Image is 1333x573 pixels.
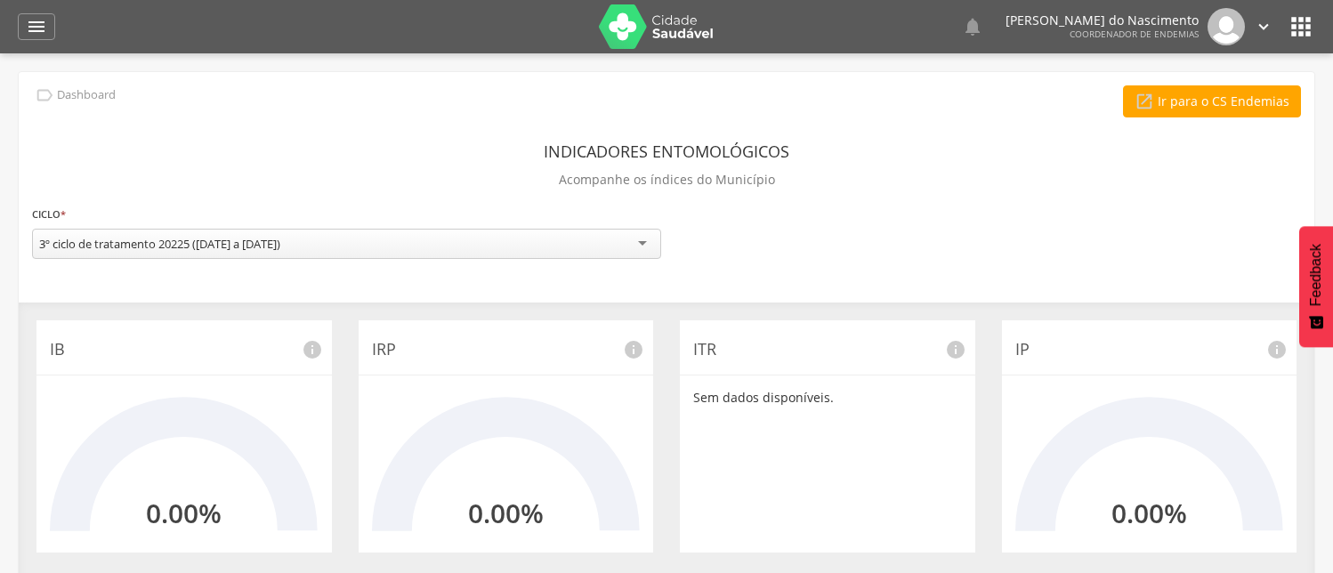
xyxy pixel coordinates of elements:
[18,13,55,40] a: 
[559,167,775,192] p: Acompanhe os índices do Município
[962,16,983,37] i: 
[39,236,280,252] div: 3º ciclo de tratamento 20225 ([DATE] a [DATE])
[302,339,323,360] i: info
[1135,92,1154,111] i: 
[693,389,962,407] p: Sem dados disponíveis.
[1111,498,1187,528] h2: 0.00%
[26,16,47,37] i: 
[372,338,641,361] p: IRP
[146,498,222,528] h2: 0.00%
[693,338,962,361] p: ITR
[1308,244,1324,306] span: Feedback
[1254,17,1273,36] i: 
[1006,14,1199,27] p: [PERSON_NAME] do Nascimento
[1299,226,1333,347] button: Feedback - Mostrar pesquisa
[544,135,789,167] header: Indicadores Entomológicos
[32,205,66,224] label: Ciclo
[1254,8,1273,45] a: 
[35,85,54,105] i: 
[1070,28,1199,40] span: Coordenador de Endemias
[1266,339,1288,360] i: info
[1123,85,1301,117] a: Ir para o CS Endemias
[50,338,319,361] p: IB
[468,498,544,528] h2: 0.00%
[57,88,116,102] p: Dashboard
[623,339,644,360] i: info
[1015,338,1284,361] p: IP
[945,339,966,360] i: info
[1287,12,1315,41] i: 
[962,8,983,45] a: 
